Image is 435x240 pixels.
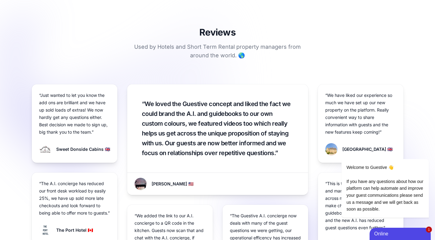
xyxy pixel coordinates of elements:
div: The Port Hotel 🇨🇦 [56,227,93,234]
iframe: chat widget [370,227,432,240]
div: Sweet Donside Cabins 🇬🇧 [56,146,110,153]
p: “We have liked our experience so much we have set up our new property on the platform. Really con... [325,92,396,136]
iframe: chat widget [322,152,432,225]
p: “We loved the Guestive concept and liked the fact we could brand the A.I. and guidebooks to our o... [142,99,293,158]
p: Used by Hotels and Short Term Rental property managers from around the world. 🌎 [130,43,306,60]
div: [GEOGRAPHIC_DATA] 🇬🇧 [342,146,393,153]
p: “Just wanted to let you know the add ons are brilliant and we have up sold loads of extras! We no... [39,92,110,136]
div: [PERSON_NAME] 🇺🇸 [152,180,301,188]
h2: Reviews [130,27,306,38]
p: “The A.I. concierge has reduced our front desk workload by easily 25%, we have up sold more late ... [39,180,110,217]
